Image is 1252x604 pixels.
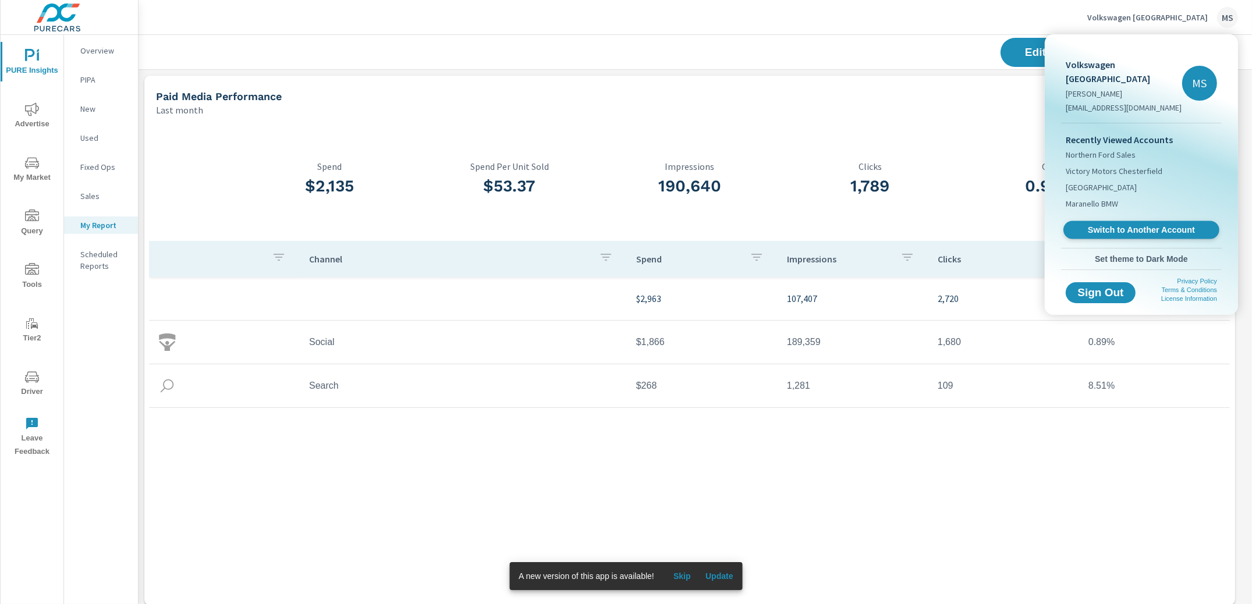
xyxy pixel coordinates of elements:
[1066,58,1182,86] p: Volkswagen [GEOGRAPHIC_DATA]
[1075,287,1126,298] span: Sign Out
[1066,149,1136,161] span: Northern Ford Sales
[1061,248,1222,269] button: Set theme to Dark Mode
[1070,225,1212,236] span: Switch to Another Account
[1066,254,1217,264] span: Set theme to Dark Mode
[1177,278,1217,285] a: Privacy Policy
[1066,88,1182,100] p: [PERSON_NAME]
[1182,66,1217,101] div: MS
[1161,295,1217,302] a: License Information
[1162,286,1217,293] a: Terms & Conditions
[1066,198,1118,209] span: Maranello BMW
[1066,182,1137,193] span: [GEOGRAPHIC_DATA]
[1066,133,1217,147] p: Recently Viewed Accounts
[1066,165,1162,177] span: Victory Motors Chesterfield
[1066,102,1182,113] p: [EMAIL_ADDRESS][DOMAIN_NAME]
[1063,221,1219,239] a: Switch to Another Account
[1066,282,1136,303] button: Sign Out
